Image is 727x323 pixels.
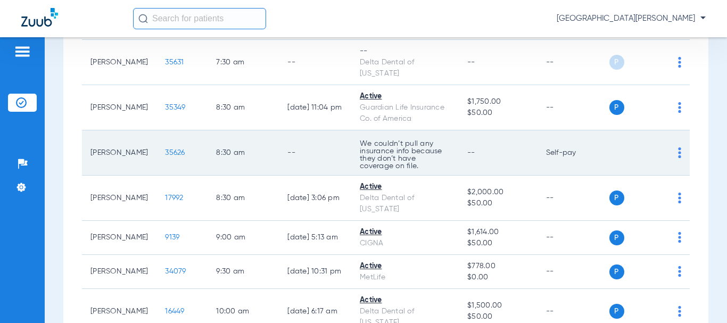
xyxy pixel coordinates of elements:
[467,300,528,311] span: $1,500.00
[467,227,528,238] span: $1,614.00
[360,140,450,170] p: We couldn’t pull any insurance info because they don’t have coverage on file.
[360,193,450,215] div: Delta Dental of [US_STATE]
[538,40,609,85] td: --
[467,187,528,198] span: $2,000.00
[609,55,624,70] span: P
[82,221,156,255] td: [PERSON_NAME]
[467,149,475,156] span: --
[360,272,450,283] div: MetLife
[678,102,681,113] img: group-dot-blue.svg
[208,176,279,221] td: 8:30 AM
[14,45,31,58] img: hamburger-icon
[360,238,450,249] div: CIGNA
[538,255,609,289] td: --
[360,261,450,272] div: Active
[678,232,681,243] img: group-dot-blue.svg
[208,130,279,176] td: 8:30 AM
[609,230,624,245] span: P
[467,59,475,66] span: --
[467,198,528,209] span: $50.00
[138,14,148,23] img: Search Icon
[360,181,450,193] div: Active
[133,8,266,29] input: Search for patients
[360,91,450,102] div: Active
[82,176,156,221] td: [PERSON_NAME]
[165,149,185,156] span: 35626
[674,272,727,323] iframe: Chat Widget
[279,85,351,130] td: [DATE] 11:04 PM
[208,40,279,85] td: 7:30 AM
[609,100,624,115] span: P
[165,194,183,202] span: 17992
[165,104,185,111] span: 35349
[279,40,351,85] td: --
[467,238,528,249] span: $50.00
[82,40,156,85] td: [PERSON_NAME]
[467,96,528,107] span: $1,750.00
[165,308,184,315] span: 16449
[208,85,279,130] td: 8:30 AM
[82,130,156,176] td: [PERSON_NAME]
[360,295,450,306] div: Active
[467,272,528,283] span: $0.00
[467,311,528,322] span: $50.00
[360,57,450,79] div: Delta Dental of [US_STATE]
[678,147,681,158] img: group-dot-blue.svg
[678,57,681,68] img: group-dot-blue.svg
[467,107,528,119] span: $50.00
[21,8,58,27] img: Zuub Logo
[208,255,279,289] td: 9:30 AM
[279,221,351,255] td: [DATE] 5:13 AM
[360,102,450,125] div: Guardian Life Insurance Co. of America
[165,59,184,66] span: 35631
[538,85,609,130] td: --
[208,221,279,255] td: 9:00 AM
[165,268,186,275] span: 34079
[279,176,351,221] td: [DATE] 3:06 PM
[467,261,528,272] span: $778.00
[538,221,609,255] td: --
[678,266,681,277] img: group-dot-blue.svg
[360,227,450,238] div: Active
[557,13,706,24] span: [GEOGRAPHIC_DATA][PERSON_NAME]
[279,255,351,289] td: [DATE] 10:31 PM
[360,46,450,57] div: --
[82,85,156,130] td: [PERSON_NAME]
[279,130,351,176] td: --
[678,193,681,203] img: group-dot-blue.svg
[609,264,624,279] span: P
[165,234,179,241] span: 9139
[538,176,609,221] td: --
[609,304,624,319] span: P
[82,255,156,289] td: [PERSON_NAME]
[609,191,624,205] span: P
[538,130,609,176] td: Self-pay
